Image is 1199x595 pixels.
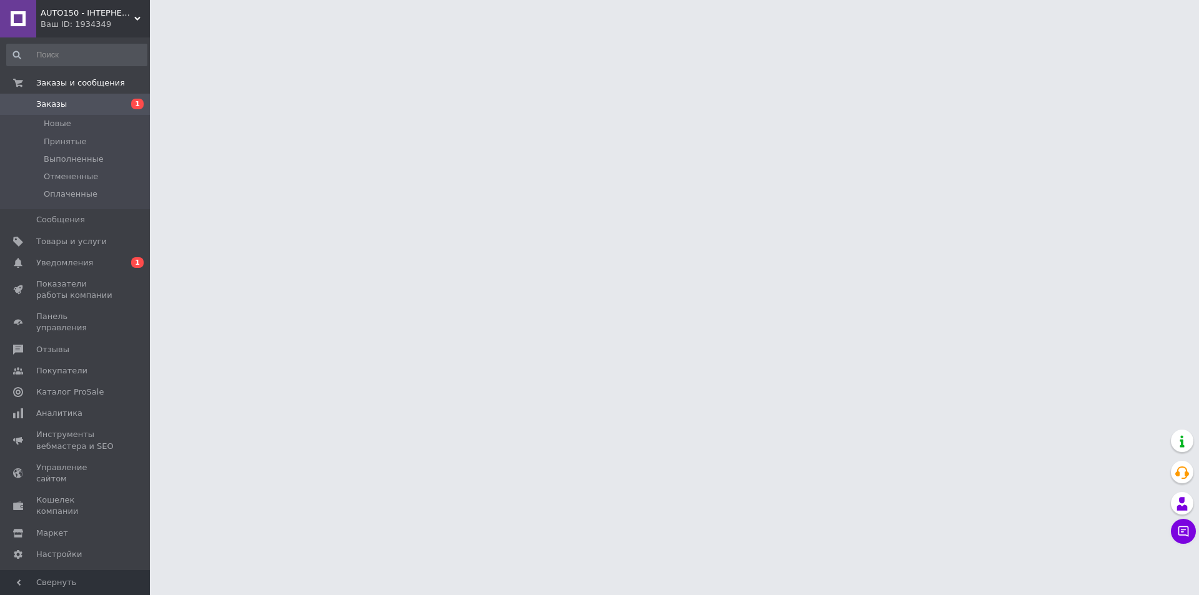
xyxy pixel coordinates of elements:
span: 1 [131,99,144,109]
span: Товары и услуги [36,236,107,247]
span: Сообщения [36,214,85,225]
span: Новые [44,118,71,129]
span: Каталог ProSale [36,386,104,398]
span: Маркет [36,528,68,539]
span: Уведомления [36,257,93,268]
span: Показатели работы компании [36,278,116,301]
input: Поиск [6,44,147,66]
span: Настройки [36,549,82,560]
span: Заказы [36,99,67,110]
span: Аналитика [36,408,82,419]
span: AUTO150 - ІНТЕРНЕТ МАГАЗИН АВТОЗАПЧАСТИН [41,7,134,19]
span: 1 [131,257,144,268]
span: Оплаченные [44,189,97,200]
span: Управление сайтом [36,462,116,484]
span: Принятые [44,136,87,147]
span: Кошелек компании [36,494,116,517]
span: Инструменты вебмастера и SEO [36,429,116,451]
span: Покупатели [36,365,87,376]
span: Отмененные [44,171,98,182]
span: Заказы и сообщения [36,77,125,89]
span: Выполненные [44,154,104,165]
div: Ваш ID: 1934349 [41,19,150,30]
span: Отзывы [36,344,69,355]
button: Чат с покупателем [1171,519,1196,544]
span: Панель управления [36,311,116,333]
